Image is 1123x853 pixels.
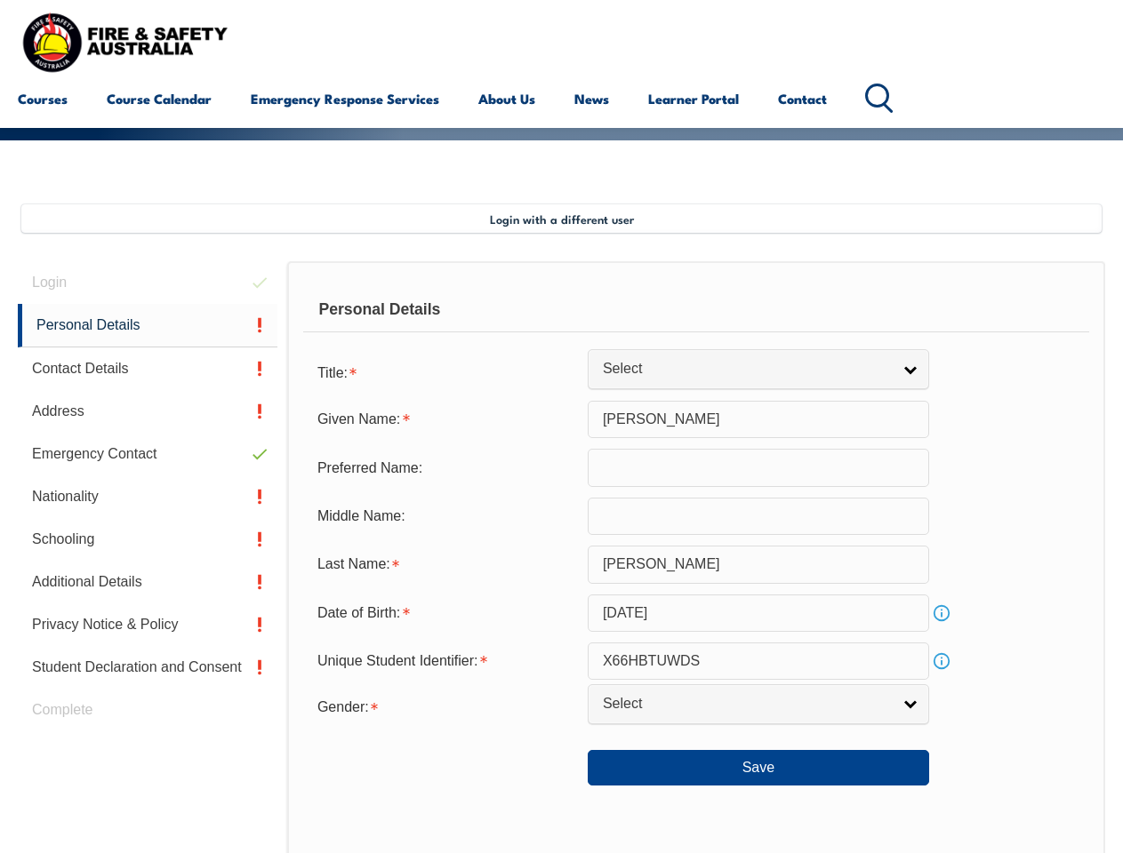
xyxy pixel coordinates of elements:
a: News [574,77,609,120]
div: Title is required. [303,356,588,390]
button: Save [588,750,929,785]
a: Emergency Contact [18,433,277,475]
a: About Us [478,77,535,120]
a: Emergency Response Services [251,77,439,120]
a: Additional Details [18,561,277,603]
span: Select [603,360,891,379]
input: 10 Characters no 1, 0, O or I [588,642,929,680]
input: Select Date... [588,594,929,632]
a: Contact Details [18,347,277,390]
a: Schooling [18,518,277,561]
span: Login with a different user [490,211,634,226]
a: Address [18,390,277,433]
a: Student Declaration and Consent [18,646,277,689]
span: Select [603,695,891,713]
a: Personal Details [18,304,277,347]
a: Contact [778,77,827,120]
div: Date of Birth is required. [303,596,588,630]
a: Info [929,649,954,674]
div: Given Name is required. [303,403,588,436]
a: Info [929,601,954,626]
a: Privacy Notice & Policy [18,603,277,646]
a: Course Calendar [107,77,212,120]
a: Nationality [18,475,277,518]
div: Last Name is required. [303,547,588,581]
a: Learner Portal [648,77,739,120]
div: Preferred Name: [303,450,588,484]
div: Middle Name: [303,499,588,533]
div: Gender is required. [303,690,588,724]
a: Courses [18,77,68,120]
div: Unique Student Identifier is required. [303,644,588,678]
div: Personal Details [303,288,1089,332]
